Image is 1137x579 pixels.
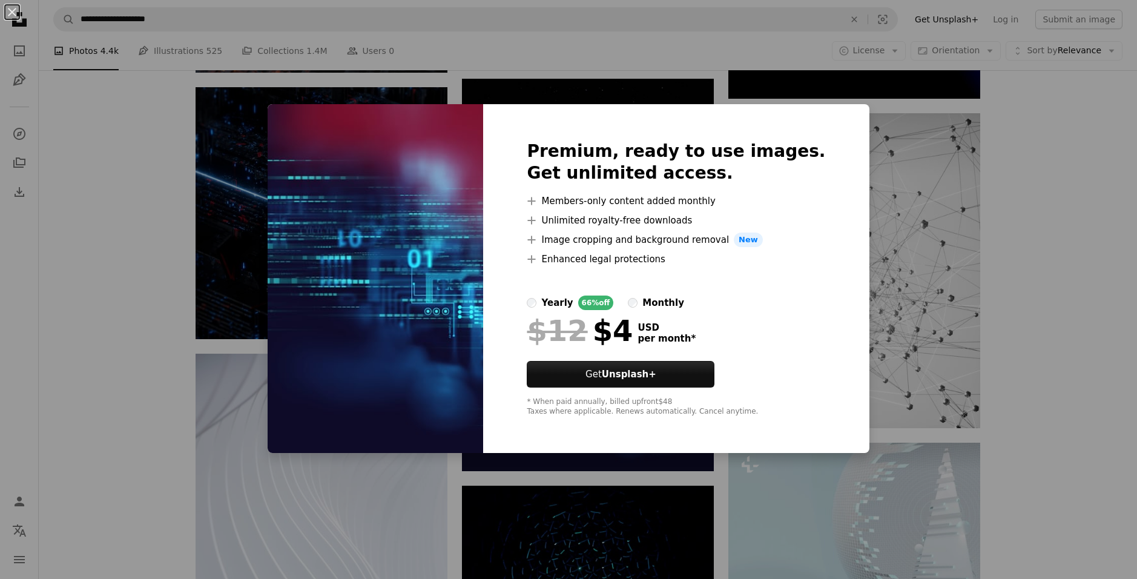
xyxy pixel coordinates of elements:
[527,233,825,247] li: Image cropping and background removal
[268,104,483,453] img: premium_photo-1661817214148-2d4cf768a7c3
[602,369,656,380] strong: Unsplash+
[628,298,638,308] input: monthly
[527,315,587,346] span: $12
[541,296,573,310] div: yearly
[638,333,696,344] span: per month *
[642,296,684,310] div: monthly
[734,233,763,247] span: New
[527,213,825,228] li: Unlimited royalty-free downloads
[527,361,714,388] button: GetUnsplash+
[638,322,696,333] span: USD
[527,252,825,266] li: Enhanced legal protections
[527,315,633,346] div: $4
[578,296,614,310] div: 66% off
[527,194,825,208] li: Members-only content added monthly
[527,298,536,308] input: yearly66%off
[527,397,825,417] div: * When paid annually, billed upfront $48 Taxes where applicable. Renews automatically. Cancel any...
[527,141,825,184] h2: Premium, ready to use images. Get unlimited access.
